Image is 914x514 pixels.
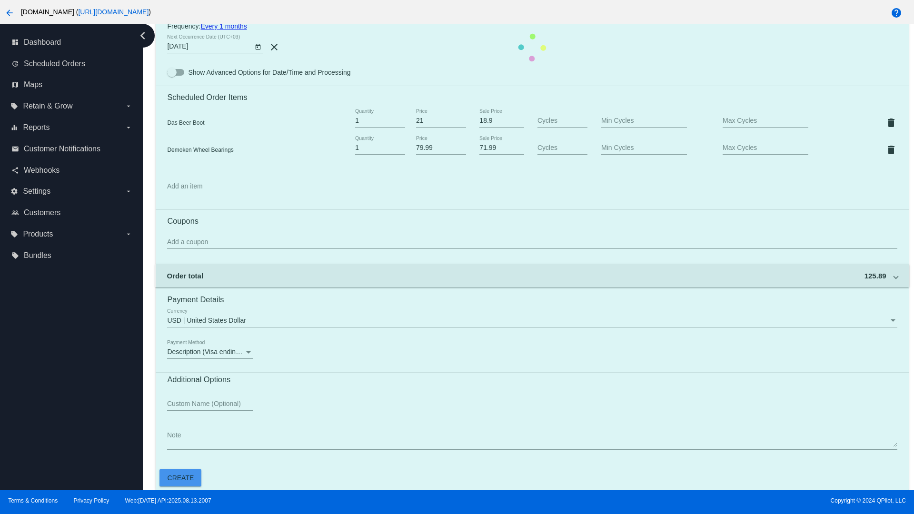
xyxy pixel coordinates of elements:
[23,102,72,110] span: Retain & Grow
[125,188,132,195] i: arrow_drop_down
[135,28,150,43] i: chevron_left
[78,8,149,16] a: [URL][DOMAIN_NAME]
[125,230,132,238] i: arrow_drop_down
[11,77,132,92] a: map Maps
[8,497,58,504] a: Terms & Conditions
[11,209,19,217] i: people_outline
[10,102,18,110] i: local_offer
[11,163,132,178] a: share Webhooks
[24,38,61,47] span: Dashboard
[11,81,19,89] i: map
[891,7,902,19] mat-icon: help
[10,230,18,238] i: local_offer
[11,205,132,220] a: people_outline Customers
[74,497,109,504] a: Privacy Policy
[10,124,18,131] i: equalizer
[24,59,85,68] span: Scheduled Orders
[24,208,60,217] span: Customers
[10,188,18,195] i: settings
[11,35,132,50] a: dashboard Dashboard
[125,102,132,110] i: arrow_drop_down
[23,230,53,238] span: Products
[11,39,19,46] i: dashboard
[155,264,909,287] mat-expansion-panel-header: Order total 125.89
[24,145,100,153] span: Customer Notifications
[23,123,50,132] span: Reports
[11,141,132,157] a: email Customer Notifications
[11,248,132,263] a: local_offer Bundles
[23,187,50,196] span: Settings
[465,497,906,504] span: Copyright © 2024 QPilot, LLC
[24,80,42,89] span: Maps
[11,60,19,68] i: update
[24,166,60,175] span: Webhooks
[11,56,132,71] a: update Scheduled Orders
[11,167,19,174] i: share
[125,124,132,131] i: arrow_drop_down
[11,145,19,153] i: email
[125,497,211,504] a: Web:[DATE] API:2025.08.13.2007
[21,8,151,16] span: [DOMAIN_NAME] ( )
[4,7,15,19] mat-icon: arrow_back
[11,252,19,259] i: local_offer
[24,251,51,260] span: Bundles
